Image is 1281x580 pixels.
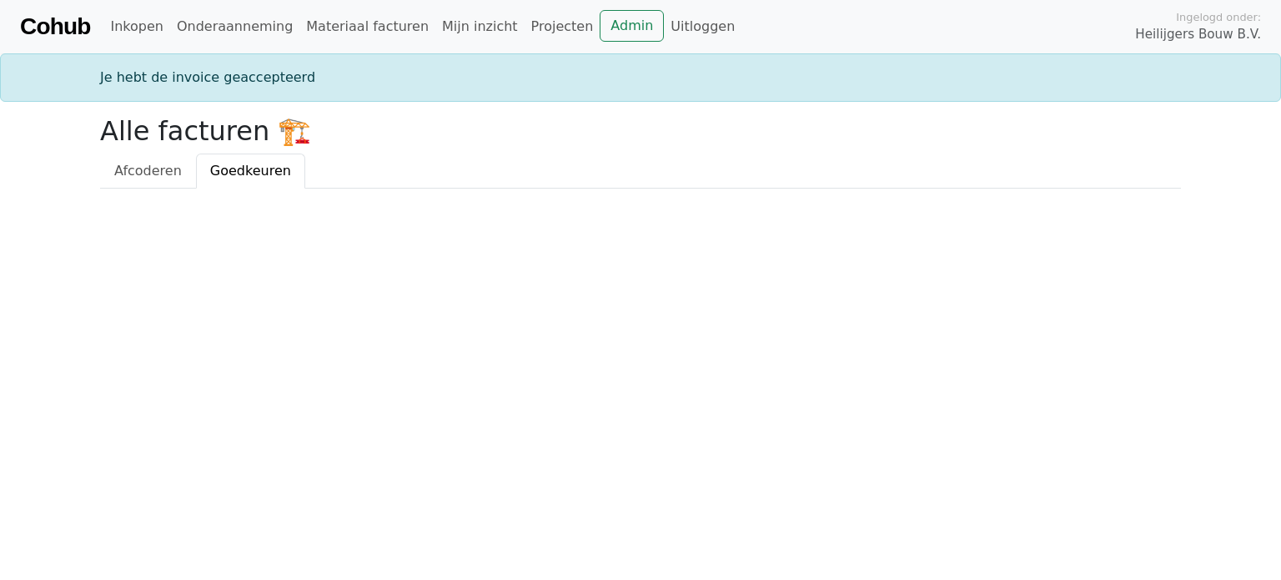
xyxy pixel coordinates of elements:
[1135,25,1261,44] span: Heilijgers Bouw B.V.
[299,10,435,43] a: Materiaal facturen
[100,154,196,189] a: Afcoderen
[196,154,305,189] a: Goedkeuren
[170,10,299,43] a: Onderaanneming
[435,10,525,43] a: Mijn inzicht
[114,163,182,179] span: Afcoderen
[20,7,90,47] a: Cohub
[103,10,169,43] a: Inkopen
[600,10,664,42] a: Admin
[664,10,741,43] a: Uitloggen
[100,115,1181,147] h2: Alle facturen 🏗️
[90,68,1191,88] div: Je hebt de invoice geaccepteerd
[525,10,600,43] a: Projecten
[210,163,291,179] span: Goedkeuren
[1176,9,1261,25] span: Ingelogd onder:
